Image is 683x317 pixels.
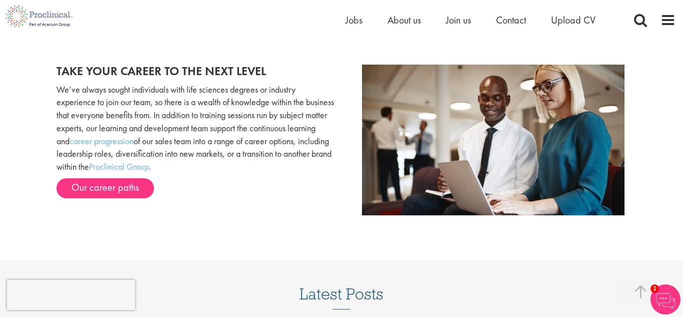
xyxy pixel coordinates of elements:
[56,178,154,198] a: Our career paths
[496,14,526,27] a: Contact
[345,14,362,27] a: Jobs
[69,135,133,147] a: career progression
[56,65,334,78] h2: Take your career to the next level
[56,83,334,173] p: We’ve always sought individuals with life sciences degrees or industry experience to join our tea...
[650,284,680,314] img: Chatbot
[89,161,149,172] a: Proclinical Group
[387,14,421,27] a: About us
[7,280,135,310] iframe: reCAPTCHA
[650,284,659,293] span: 1
[446,14,471,27] a: Join us
[551,14,595,27] a: Upload CV
[299,285,383,309] h3: Latest Posts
